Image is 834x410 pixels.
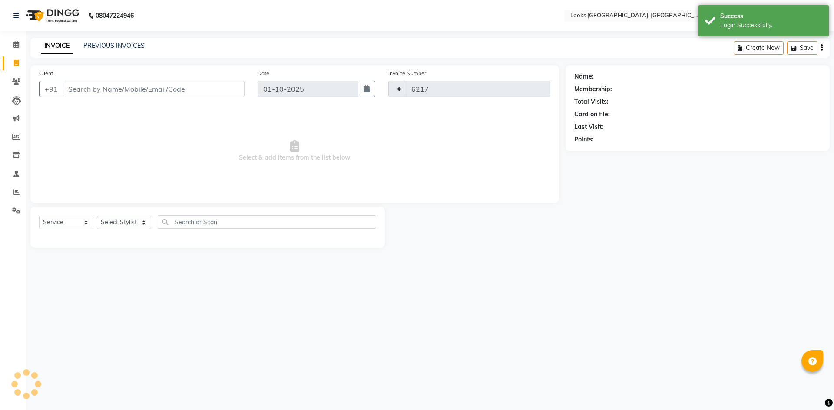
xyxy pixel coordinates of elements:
div: Success [720,12,822,21]
input: Search or Scan [158,215,376,229]
div: Membership: [574,85,612,94]
div: Login Successfully. [720,21,822,30]
div: Name: [574,72,594,81]
button: +91 [39,81,63,97]
a: PREVIOUS INVOICES [83,42,145,49]
label: Date [258,69,269,77]
img: logo [22,3,82,28]
label: Invoice Number [388,69,426,77]
div: Points: [574,135,594,144]
button: Save [787,41,817,55]
a: INVOICE [41,38,73,54]
button: Create New [734,41,784,55]
div: Last Visit: [574,122,603,131]
div: Total Visits: [574,97,609,106]
label: Client [39,69,53,77]
input: Search by Name/Mobile/Email/Code [63,81,245,97]
div: Card on file: [574,110,610,119]
b: 08047224946 [96,3,134,28]
span: Select & add items from the list below [39,108,550,194]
